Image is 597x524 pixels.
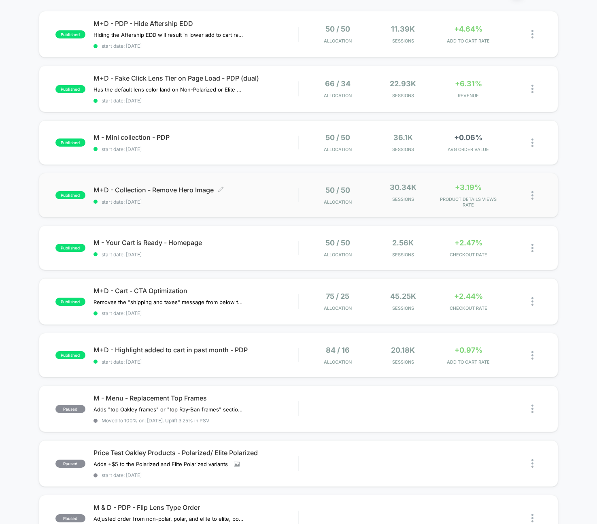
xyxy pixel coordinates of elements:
span: published [55,138,85,147]
span: AVG ORDER VALUE [438,147,499,152]
img: close [531,138,533,147]
img: close [531,244,533,252]
span: start date: [DATE] [93,472,298,478]
img: close [531,514,533,522]
span: paused [55,460,85,468]
span: Allocation [324,147,352,152]
span: start date: [DATE] [93,199,298,205]
span: 50 / 50 [325,186,350,194]
img: close [531,459,533,468]
span: 22.93k [390,79,416,88]
span: M+D - Highlight added to cart in past month - PDP [93,346,298,354]
span: +0.97% [455,346,482,354]
span: 30.34k [390,183,416,192]
span: 84 / 16 [326,346,350,354]
span: M+D - Collection - Remove Hero Image [93,186,298,194]
img: close [531,405,533,413]
span: Sessions [372,147,434,152]
span: M+D - Cart - CTA Optimization [93,287,298,295]
span: 50 / 50 [325,239,350,247]
span: +0.06% [454,133,482,142]
span: paused [55,405,85,413]
span: REVENUE [438,93,499,98]
span: Allocation [324,305,352,311]
span: 75 / 25 [326,292,349,300]
span: Sessions [372,305,434,311]
span: +4.64% [454,25,482,33]
span: Price Test Oakley Products - Polarized/ Elite Polarized [93,449,298,457]
span: start date: [DATE] [93,310,298,316]
span: +3.19% [455,183,482,192]
span: 20.18k [391,346,415,354]
span: Allocation [324,199,352,205]
span: paused [55,514,85,522]
span: M & D - PDP - Flip Lens Type Order [93,503,298,511]
span: Allocation [324,38,352,44]
span: Hiding the Aftership EDD will result in lower add to cart rate and conversion rate [93,32,244,38]
span: +2.47% [455,239,482,247]
span: start date: [DATE] [93,251,298,258]
span: 2.56k [392,239,414,247]
span: published [55,85,85,93]
span: ADD TO CART RATE [438,359,499,365]
span: M+D - PDP - Hide Aftership EDD [93,19,298,28]
span: start date: [DATE] [93,359,298,365]
span: ADD TO CART RATE [438,38,499,44]
span: M - Menu - Replacement Top Frames [93,394,298,402]
span: PRODUCT DETAILS VIEWS RATE [438,196,499,208]
span: Removes the "shipping and taxes" message from below the CTA and replaces it with message about re... [93,299,244,305]
span: Moved to 100% on: [DATE] . Uplift: 3.25% in PSV [102,417,209,424]
span: Sessions [372,38,434,44]
span: published [55,244,85,252]
span: Adds "top Oakley frames" or "top Ray-Ban frames" section to replacement lenses for Oakley and Ray... [93,406,244,413]
img: close [531,30,533,38]
span: 50 / 50 [325,133,350,142]
span: 45.25k [390,292,416,300]
span: Adjusted order from non-polar, polar, and elite to elite, polar, and non-polar in variant [93,515,244,522]
span: 50 / 50 [325,25,350,33]
img: close [531,191,533,200]
span: published [55,351,85,359]
span: start date: [DATE] [93,43,298,49]
span: 11.39k [391,25,415,33]
span: +6.31% [455,79,482,88]
span: Has the default lens color land on Non-Polarized or Elite Polarized to see if that performs bette... [93,86,244,93]
img: close [531,351,533,360]
span: M+D - Fake Click Lens Tier on Page Load - PDP (dual) [93,74,298,82]
span: Sessions [372,252,434,258]
span: Sessions [372,93,434,98]
img: close [531,297,533,306]
span: +2.44% [454,292,483,300]
span: published [55,191,85,199]
span: CHECKOUT RATE [438,305,499,311]
span: CHECKOUT RATE [438,252,499,258]
span: Adds +$5 to the Polarized and Elite Polarized variants [93,461,228,467]
span: start date: [DATE] [93,98,298,104]
span: published [55,298,85,306]
span: Allocation [324,252,352,258]
img: close [531,85,533,93]
span: 66 / 34 [325,79,351,88]
span: start date: [DATE] [93,146,298,152]
span: published [55,30,85,38]
span: M - Your Cart is Ready - Homepage [93,239,298,247]
span: Allocation [324,93,352,98]
span: Sessions [372,359,434,365]
span: Allocation [324,359,352,365]
span: M - Mini collection - PDP [93,133,298,141]
span: 36.1k [393,133,413,142]
span: Sessions [372,196,434,202]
